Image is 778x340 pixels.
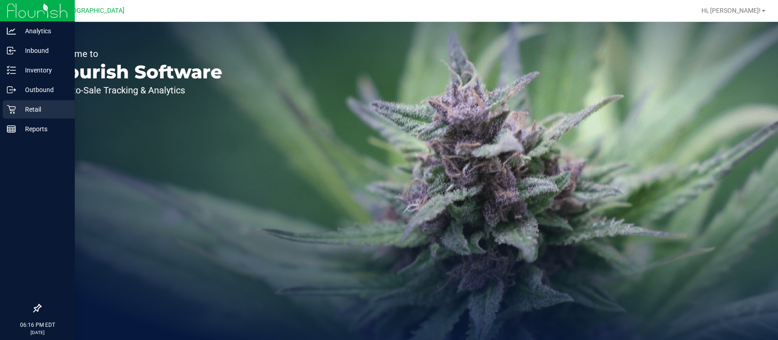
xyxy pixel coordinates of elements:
inline-svg: Analytics [7,26,16,36]
inline-svg: Inbound [7,46,16,55]
p: [DATE] [4,329,71,336]
p: Inbound [16,45,71,56]
inline-svg: Inventory [7,66,16,75]
p: Seed-to-Sale Tracking & Analytics [49,86,222,95]
p: Flourish Software [49,63,222,81]
p: Outbound [16,84,71,95]
span: [GEOGRAPHIC_DATA] [62,7,124,15]
p: Reports [16,124,71,134]
p: Analytics [16,26,71,36]
inline-svg: Outbound [7,85,16,94]
p: Inventory [16,65,71,76]
inline-svg: Retail [7,105,16,114]
p: Welcome to [49,49,222,58]
span: Hi, [PERSON_NAME]! [701,7,761,14]
p: 06:16 PM EDT [4,321,71,329]
p: Retail [16,104,71,115]
inline-svg: Reports [7,124,16,134]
